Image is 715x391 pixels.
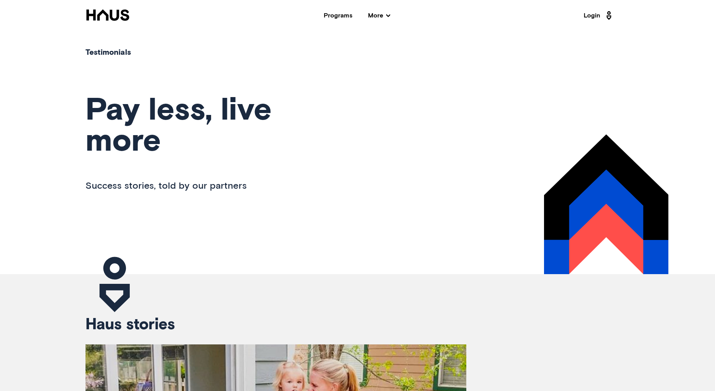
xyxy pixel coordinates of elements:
[85,317,630,333] h2: Haus stories
[85,95,276,157] h2: Pay less, live more
[584,9,614,22] a: Login
[85,181,276,192] p: Success stories, told by our partners
[85,49,630,56] h1: Testimonials
[368,12,390,19] span: More
[324,12,352,19] a: Programs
